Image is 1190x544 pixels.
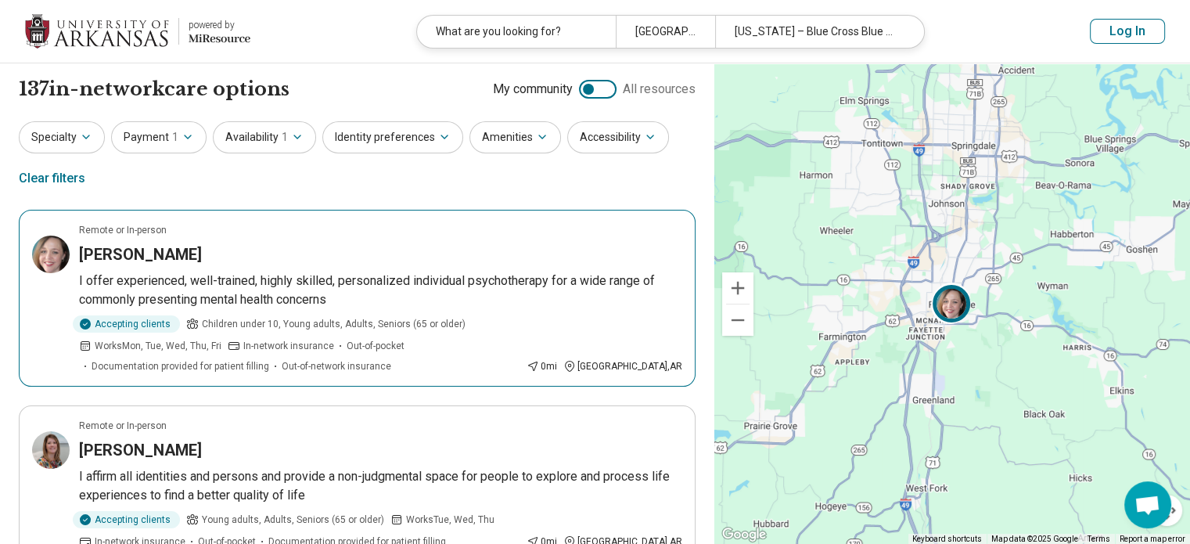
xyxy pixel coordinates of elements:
div: What are you looking for? [417,16,616,48]
p: Remote or In-person [79,223,167,237]
span: In-network insurance [243,339,334,353]
h3: [PERSON_NAME] [79,439,202,461]
h3: [PERSON_NAME] [79,243,202,265]
span: All resources [623,80,696,99]
span: Children under 10, Young adults, Adults, Seniors (65 or older) [202,317,466,331]
div: [GEOGRAPHIC_DATA] , AR [563,359,682,373]
div: Open chat [1124,481,1171,528]
button: Log In [1090,19,1165,44]
div: Accepting clients [73,511,180,528]
div: 0 mi [527,359,557,373]
div: Accepting clients [73,315,180,333]
p: I affirm all identities and persons and provide a non-judgmental space for people to explore and ... [79,467,682,505]
button: Payment1 [111,121,207,153]
div: [GEOGRAPHIC_DATA], [GEOGRAPHIC_DATA] [616,16,715,48]
span: 1 [172,129,178,146]
a: University of Arkansaspowered by [25,13,250,50]
div: powered by [189,18,250,32]
button: Specialty [19,121,105,153]
a: Terms (opens in new tab) [1088,535,1110,543]
button: Availability1 [213,121,316,153]
button: Identity preferences [322,121,463,153]
span: Map data ©2025 Google [991,535,1078,543]
span: My community [493,80,573,99]
span: Out-of-pocket [347,339,404,353]
span: Works Tue, Wed, Thu [406,513,494,527]
span: Out-of-network insurance [282,359,391,373]
button: Zoom in [722,272,753,304]
img: University of Arkansas [25,13,169,50]
button: Amenities [469,121,561,153]
p: I offer experienced, well-trained, highly skilled, personalized individual psychotherapy for a wi... [79,272,682,309]
div: [US_STATE] – Blue Cross Blue Shield [715,16,914,48]
button: Accessibility [567,121,669,153]
span: Works Mon, Tue, Wed, Thu, Fri [95,339,221,353]
span: Young adults, Adults, Seniors (65 or older) [202,513,384,527]
a: Report a map error [1120,535,1185,543]
h1: 137 in-network care options [19,76,289,103]
span: Documentation provided for patient filling [92,359,269,373]
p: Remote or In-person [79,419,167,433]
div: Clear filters [19,160,85,197]
button: Zoom out [722,304,753,336]
span: 1 [282,129,288,146]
